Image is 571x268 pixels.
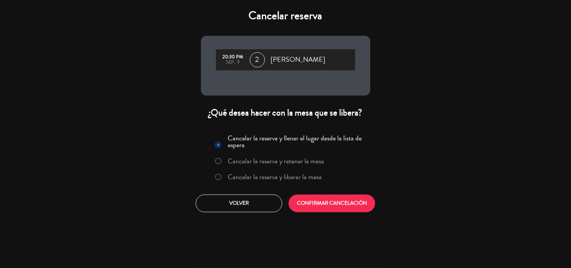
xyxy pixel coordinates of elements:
label: Cancelar la reserva y llenar el lugar desde la lista de espera [228,135,365,148]
div: 20:30 PM [220,55,246,60]
label: Cancelar la reserva y retener la mesa [228,158,324,164]
span: [PERSON_NAME] [271,54,326,65]
button: Volver [196,195,282,212]
div: ¿Qué desea hacer con la mesa que se libera? [201,107,370,119]
label: Cancelar la reserva y liberar la mesa [228,174,322,180]
span: 2 [250,52,265,67]
div: sep., 9 [220,60,246,65]
button: CONFIRMAR CANCELACIÓN [289,195,375,212]
h4: Cancelar reserva [201,9,370,23]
